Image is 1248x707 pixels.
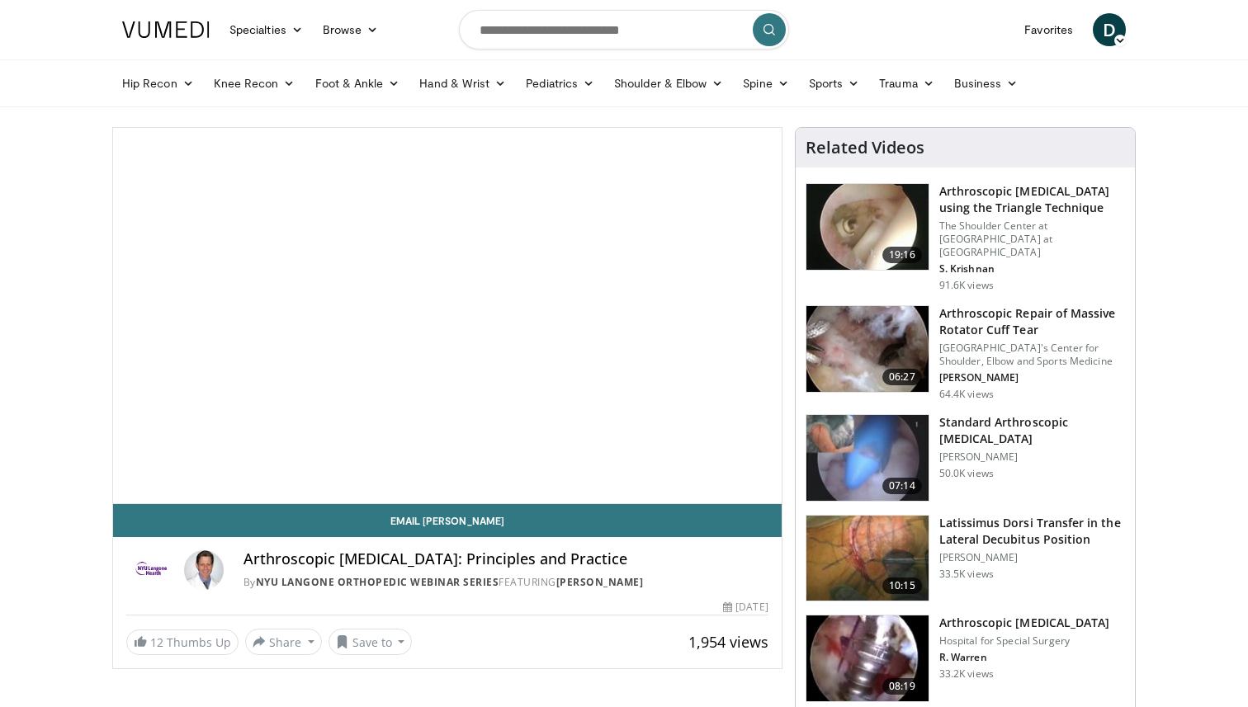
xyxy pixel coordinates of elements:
[122,21,210,38] img: VuMedi Logo
[113,504,782,537] a: Email [PERSON_NAME]
[939,388,994,401] p: 64.4K views
[516,67,604,100] a: Pediatrics
[939,615,1110,631] h3: Arthroscopic [MEDICAL_DATA]
[882,369,922,385] span: 06:27
[882,247,922,263] span: 19:16
[806,306,929,392] img: 281021_0002_1.png.150x105_q85_crop-smart_upscale.jpg
[806,516,929,601] img: 38501_0000_3.png.150x105_q85_crop-smart_upscale.jpg
[313,13,389,46] a: Browse
[939,371,1125,384] p: [PERSON_NAME]
[204,67,305,100] a: Knee Recon
[1093,13,1126,46] a: D
[869,67,944,100] a: Trauma
[184,550,224,590] img: Avatar
[459,10,789,49] input: Search topics, interventions
[723,600,768,615] div: [DATE]
[126,629,239,655] a: 12 Thumbs Up
[733,67,798,100] a: Spine
[939,651,1110,664] p: R. Warren
[806,615,929,701] img: 10051_3.png.150x105_q85_crop-smart_upscale.jpg
[150,634,163,650] span: 12
[939,667,994,681] p: 33.2K views
[806,515,1125,602] a: 10:15 Latissimus Dorsi Transfer in the Lateral Decubitus Position [PERSON_NAME] 33.5K views
[939,515,1125,548] h3: Latissimus Dorsi Transfer in the Lateral Decubitus Position
[243,550,768,568] h4: Arthroscopic [MEDICAL_DATA]: Principles and Practice
[939,279,994,292] p: 91.6K views
[245,629,322,655] button: Share
[939,551,1125,564] p: [PERSON_NAME]
[882,577,922,594] span: 10:15
[806,184,929,270] img: krish_3.png.150x105_q85_crop-smart_upscale.jpg
[806,615,1125,702] a: 08:19 Arthroscopic [MEDICAL_DATA] Hospital for Special Surgery R. Warren 33.2K views
[799,67,870,100] a: Sports
[688,632,768,652] span: 1,954 views
[806,414,1125,502] a: 07:14 Standard Arthroscopic [MEDICAL_DATA] [PERSON_NAME] 50.0K views
[243,575,768,590] div: By FEATURING
[939,450,1125,464] p: [PERSON_NAME]
[604,67,733,100] a: Shoulder & Elbow
[112,67,204,100] a: Hip Recon
[939,305,1125,338] h3: Arthroscopic Repair of Massive Rotator Cuff Tear
[806,305,1125,401] a: 06:27 Arthroscopic Repair of Massive Rotator Cuff Tear [GEOGRAPHIC_DATA]'s Center for Shoulder, E...
[939,467,994,480] p: 50.0K views
[806,138,924,158] h4: Related Videos
[939,568,994,581] p: 33.5K views
[305,67,410,100] a: Foot & Ankle
[556,575,644,589] a: [PERSON_NAME]
[409,67,516,100] a: Hand & Wrist
[882,478,922,494] span: 07:14
[220,13,313,46] a: Specialties
[939,219,1125,259] p: The Shoulder Center at [GEOGRAPHIC_DATA] at [GEOGRAPHIC_DATA]
[126,550,177,590] img: NYU Langone Orthopedic Webinar Series
[256,575,499,589] a: NYU Langone Orthopedic Webinar Series
[939,634,1110,648] p: Hospital for Special Surgery
[939,183,1125,216] h3: Arthroscopic [MEDICAL_DATA] using the Triangle Technique
[882,678,922,695] span: 08:19
[806,415,929,501] img: 38854_0000_3.png.150x105_q85_crop-smart_upscale.jpg
[1014,13,1083,46] a: Favorites
[329,629,413,655] button: Save to
[944,67,1028,100] a: Business
[939,262,1125,276] p: S. Krishnan
[939,342,1125,368] p: [GEOGRAPHIC_DATA]'s Center for Shoulder, Elbow and Sports Medicine
[113,128,782,504] video-js: Video Player
[939,414,1125,447] h3: Standard Arthroscopic [MEDICAL_DATA]
[806,183,1125,292] a: 19:16 Arthroscopic [MEDICAL_DATA] using the Triangle Technique The Shoulder Center at [GEOGRAPHIC...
